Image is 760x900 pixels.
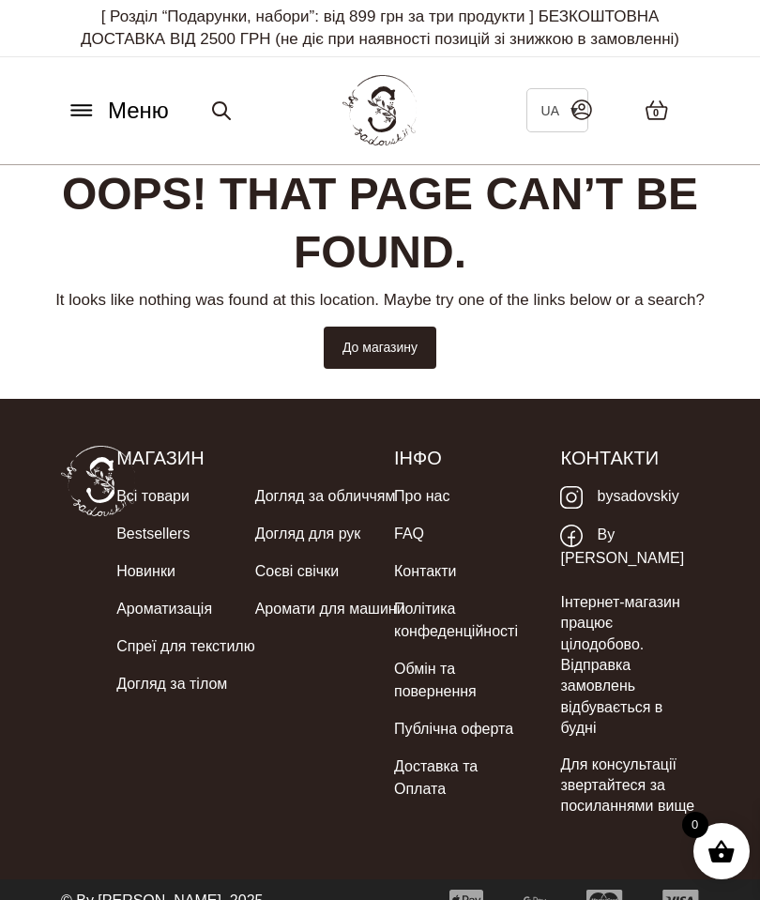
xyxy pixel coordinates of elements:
a: Доставка та Оплата [394,748,533,808]
a: Ароматизація [116,590,212,628]
h5: Контакти [560,446,699,470]
a: Аромати для машини [255,590,405,628]
p: Інтернет-магазин працює цілодобово. Відправка замовлень відбувається в будні [560,592,699,740]
img: BY SADOVSKIY [342,75,418,145]
span: UA [541,103,559,118]
button: Меню [61,93,175,129]
a: Публічна оферта [394,710,513,748]
a: Догляд за обличчям [255,478,396,515]
a: До магазину [324,327,436,369]
a: Соєві свічки [255,553,339,590]
a: Догляд для рук [255,515,361,553]
a: UA [526,88,588,132]
p: Для консультації звертайтеся за посиланнями вище [560,755,699,817]
a: Політика конфеденційності [394,590,533,650]
a: Обмін та повернення [394,650,533,710]
a: 0 [626,81,688,140]
a: Догляд за тілом [116,665,227,703]
span: 0 [653,105,659,121]
h5: Інфо [394,446,533,470]
a: Новинки [116,553,175,590]
a: Всі товари [116,478,190,515]
span: 0 [682,812,708,838]
a: FAQ [394,515,424,553]
h5: Магазин [116,446,366,470]
a: By [PERSON_NAME] [560,516,699,577]
a: Про нас [394,478,449,515]
a: bysadovskiy [560,478,678,516]
a: Контакти [394,553,457,590]
a: Bestsellers [116,515,190,553]
span: Меню [108,94,169,128]
a: Спреї для текстилю [116,628,255,665]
